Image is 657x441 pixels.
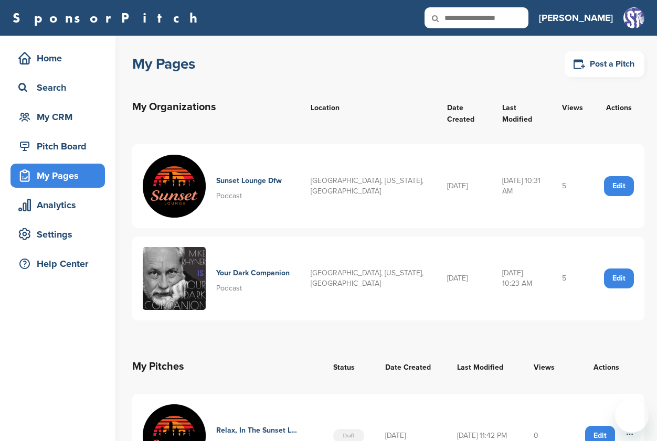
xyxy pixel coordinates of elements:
td: [DATE] [437,236,492,320]
h4: Sunset Lounge Dfw [216,175,282,187]
a: Ydc Your Dark Companion Podcast [143,247,290,310]
div: My CRM [16,107,105,126]
a: Search [10,76,105,100]
h3: [PERSON_NAME] [539,10,613,25]
th: Actions [569,348,644,385]
a: Edit [604,176,634,196]
img: Sunsetlogo0004 [143,155,206,218]
th: My Pitches [132,348,323,385]
th: My Organizations [132,88,300,136]
a: Post a Pitch [565,51,644,77]
a: SponsorPitch [13,11,204,25]
h1: My Pages [132,55,195,73]
h4: Your Dark Companion [216,267,290,279]
div: Home [16,49,105,68]
td: 5 [552,144,594,228]
a: Pitch Board [10,134,105,158]
a: Analytics [10,193,105,217]
a: Help Center [10,252,105,276]
div: Help Center [16,254,105,273]
div: Search [16,78,105,97]
th: Status [323,348,375,385]
div: Analytics [16,196,105,214]
a: Sunsetlogo0004 Sunset Lounge Dfw Podcast [143,155,290,218]
th: Views [523,348,569,385]
th: Last Modified [447,348,523,385]
a: Home [10,46,105,70]
a: Settings [10,222,105,246]
td: [GEOGRAPHIC_DATA], [US_STATE], [GEOGRAPHIC_DATA] [300,236,437,320]
div: Settings [16,225,105,244]
th: Last Modified [492,88,552,136]
a: [PERSON_NAME] [539,6,613,29]
th: Views [552,88,594,136]
h4: Relax, In The Sunset Lounge We've Got You Covered [216,425,298,436]
td: 5 [552,236,594,320]
td: [GEOGRAPHIC_DATA], [US_STATE], [GEOGRAPHIC_DATA] [300,144,437,228]
iframe: Button to launch messaging window [615,399,649,433]
img: Ydc [143,247,206,310]
a: My Pages [10,164,105,188]
th: Location [300,88,437,136]
div: Pitch Board [16,137,105,156]
a: My CRM [10,105,105,129]
a: Edit [604,268,634,288]
span: Podcast [216,191,242,200]
td: [DATE] [437,144,492,228]
th: Actions [594,88,644,136]
td: [DATE] 10:31 AM [492,144,552,228]
th: Date Created [375,348,447,385]
th: Date Created [437,88,492,136]
span: Podcast [216,284,242,293]
div: My Pages [16,166,105,185]
td: [DATE] 10:23 AM [492,236,552,320]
